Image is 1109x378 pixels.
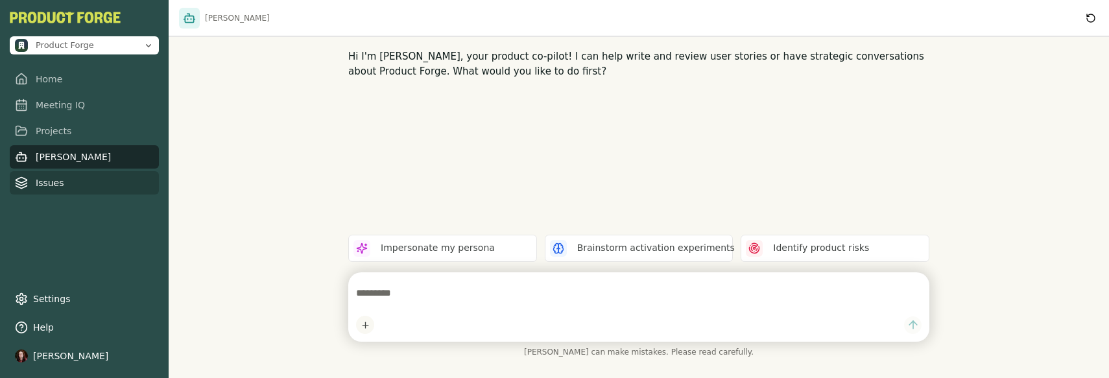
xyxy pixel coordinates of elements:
[10,12,121,23] img: Product Forge
[10,12,121,23] button: PF-Logo
[36,40,94,51] span: Product Forge
[10,287,159,311] a: Settings
[348,49,929,78] p: Hi I'm [PERSON_NAME], your product co-pilot! I can help write and review user stories or have str...
[904,316,922,334] button: Send message
[10,145,159,169] a: [PERSON_NAME]
[10,119,159,143] a: Projects
[10,171,159,195] a: Issues
[348,347,929,357] span: [PERSON_NAME] can make mistakes. Please read carefully.
[545,235,733,262] button: Brainstorm activation experiments
[10,36,159,54] button: Open organization switcher
[381,241,495,255] p: Impersonate my persona
[348,235,537,262] button: Impersonate my persona
[577,241,735,255] p: Brainstorm activation experiments
[773,241,869,255] p: Identify product risks
[356,316,374,334] button: Add content to chat
[10,316,159,339] button: Help
[205,13,270,23] span: [PERSON_NAME]
[10,344,159,368] button: [PERSON_NAME]
[741,235,929,262] button: Identify product risks
[1083,10,1099,26] button: Reset conversation
[10,67,159,91] a: Home
[10,93,159,117] a: Meeting IQ
[15,349,28,362] img: profile
[15,39,28,52] img: Product Forge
